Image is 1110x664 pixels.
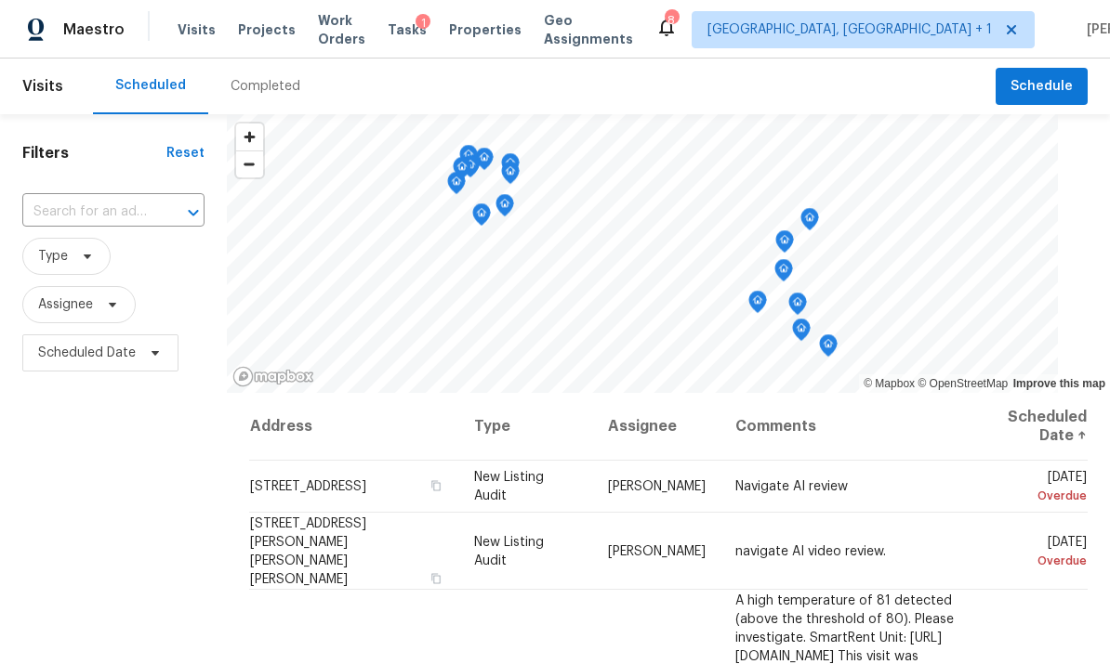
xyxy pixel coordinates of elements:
span: Tasks [388,23,427,36]
a: Mapbox [864,377,915,390]
div: Overdue [987,551,1087,569]
div: Map marker [447,172,466,201]
div: Map marker [819,334,838,363]
div: 8 [665,11,678,30]
a: OpenStreetMap [918,377,1008,390]
span: [PERSON_NAME] [608,480,706,493]
div: Overdue [987,487,1087,505]
div: Map marker [748,291,767,319]
span: Scheduled Date [38,344,136,362]
span: Type [38,247,68,266]
input: Search for an address... [22,198,152,227]
span: Work Orders [318,11,365,48]
div: Map marker [462,153,481,182]
div: Map marker [501,162,520,190]
span: Geo Assignments [544,11,633,48]
span: Visits [22,66,63,107]
th: Assignee [593,393,720,461]
div: Map marker [774,259,793,288]
div: Map marker [461,155,480,184]
span: [DATE] [987,535,1087,569]
div: Map marker [453,157,471,186]
canvas: Map [227,114,1058,393]
th: Comments [720,393,972,461]
div: 1 [416,14,430,33]
div: Map marker [501,153,520,182]
button: Zoom in [236,124,263,150]
span: Navigate AI review [735,480,848,493]
button: Copy Address [428,569,444,586]
span: navigate AI video review. [735,544,886,557]
span: [DATE] [987,471,1087,505]
div: Map marker [788,293,807,321]
button: Zoom out [236,150,263,177]
span: New Listing Audit [474,471,544,502]
a: Improve this map [1013,377,1105,390]
button: Open [180,200,206,226]
div: Map marker [792,319,811,347]
span: Assignee [38,295,93,314]
h1: Filters [22,144,166,163]
span: Projects [238,20,296,39]
div: Map marker [800,208,819,237]
span: [PERSON_NAME] [608,544,706,557]
span: Visits [178,20,216,39]
button: Copy Address [428,477,444,494]
th: Type [459,393,593,461]
div: Reset [166,144,205,163]
div: Map marker [496,194,514,223]
span: [STREET_ADDRESS][PERSON_NAME][PERSON_NAME][PERSON_NAME] [250,516,366,585]
span: New Listing Audit [474,535,544,566]
div: Completed [231,77,300,96]
div: Map marker [475,148,494,176]
button: Schedule [996,68,1088,106]
a: Mapbox homepage [232,366,314,387]
span: [STREET_ADDRESS] [250,480,366,493]
div: Map marker [472,203,491,232]
th: Address [249,393,459,461]
span: [GEOGRAPHIC_DATA], [GEOGRAPHIC_DATA] + 1 [707,20,992,39]
th: Scheduled Date ↑ [972,393,1088,461]
span: Schedule [1011,75,1073,98]
div: Map marker [459,145,478,174]
span: Maestro [63,20,125,39]
div: Scheduled [115,76,186,95]
span: Properties [449,20,522,39]
div: Map marker [775,230,794,259]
